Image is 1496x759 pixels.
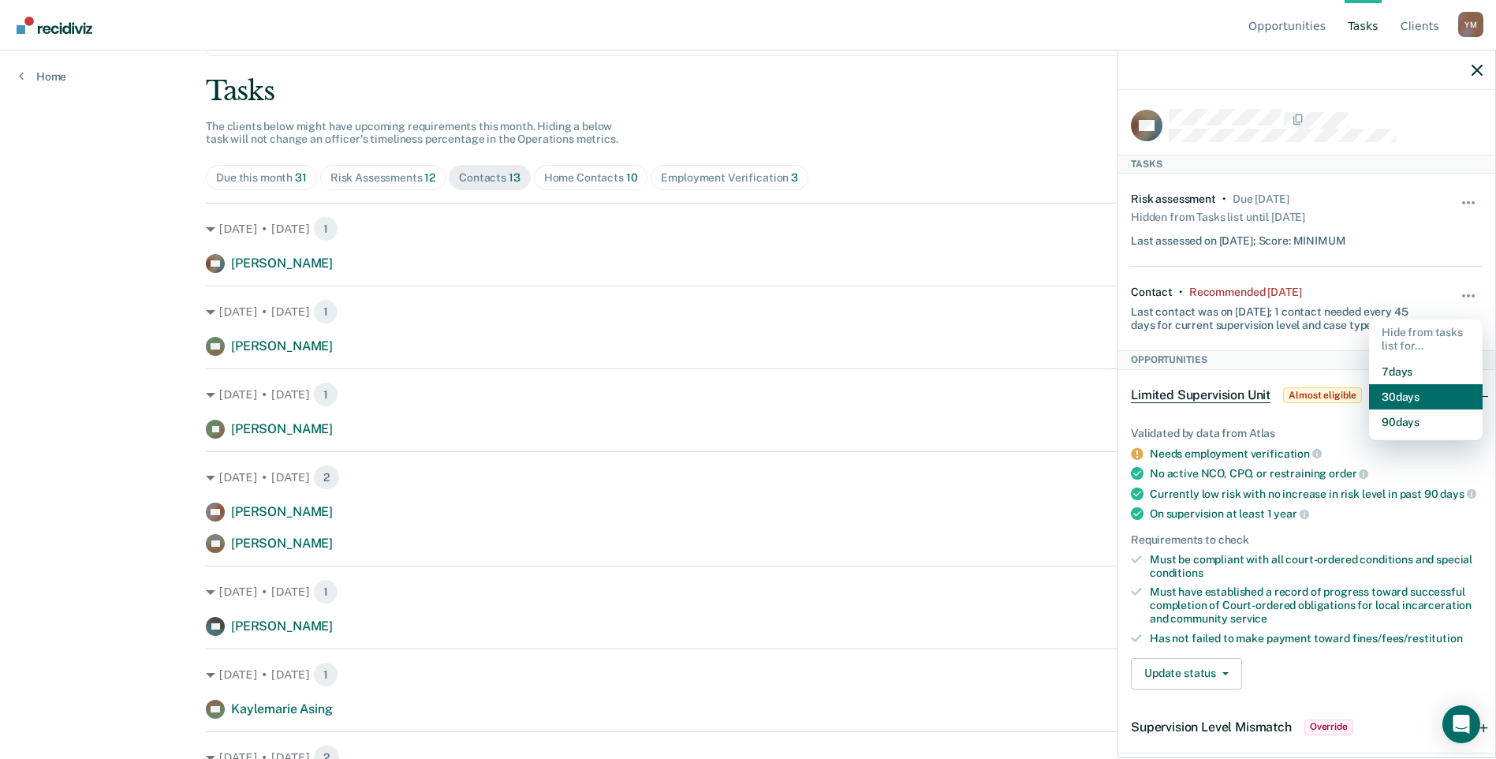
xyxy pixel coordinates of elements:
[1189,286,1301,299] div: Recommended 13 days ago
[313,382,338,407] span: 1
[1150,487,1483,501] div: Currently low risk with no increase in risk level in past 90
[459,171,520,185] div: Contacts
[1131,720,1292,735] span: Supervision Level Mismatch
[1150,553,1483,580] div: Must be compliant with all court-ordered conditions and special conditions
[1150,585,1483,625] div: Must have established a record of progress toward successful completion of Court-ordered obligati...
[1131,387,1270,403] span: Limited Supervision Unit
[1179,286,1183,299] div: •
[424,171,435,184] span: 12
[295,171,307,184] span: 31
[1352,632,1463,645] span: fines/fees/restitution
[19,69,66,84] a: Home
[1131,228,1346,248] div: Last assessed on [DATE]; Score: MINIMUM
[1131,299,1424,332] div: Last contact was on [DATE]; 1 contact needed every 45 days for current supervision level and case...
[1458,12,1483,37] div: Y M
[1150,466,1483,480] div: No active NCO, CPO, or restraining
[791,171,798,184] span: 3
[313,216,338,241] span: 1
[206,120,618,146] span: The clients below might have upcoming requirements this month. Hiding a below task will not chang...
[1440,488,1475,500] span: days
[231,536,333,551] span: [PERSON_NAME]
[626,171,638,184] span: 10
[231,421,333,436] span: [PERSON_NAME]
[330,171,435,185] div: Risk Assessments
[1222,193,1226,206] div: •
[206,579,1290,604] div: [DATE] • [DATE]
[1369,320,1483,359] div: Hide from tasks list for...
[1131,193,1216,206] div: Risk assessment
[313,662,338,687] span: 1
[1274,507,1308,520] span: year
[1369,359,1483,384] button: 7 days
[1329,467,1368,480] span: order
[1131,658,1242,690] button: Update status
[661,171,798,185] div: Employment Verification
[313,465,340,490] span: 2
[231,256,333,271] span: [PERSON_NAME]
[231,504,333,519] span: [PERSON_NAME]
[544,171,638,185] div: Home Contacts
[231,701,332,716] span: Kaylemarie Asing
[206,382,1290,407] div: [DATE] • [DATE]
[1442,705,1480,743] div: Open Intercom Messenger
[1118,350,1495,369] div: Opportunities
[1118,370,1495,421] div: Limited Supervision UnitAlmost eligible
[206,465,1290,490] div: [DATE] • [DATE]
[206,75,1290,107] div: Tasks
[313,299,338,324] span: 1
[1150,507,1483,521] div: On supervision at least 1
[17,17,92,34] img: Recidiviz
[231,619,333,634] span: [PERSON_NAME]
[231,338,333,353] span: [PERSON_NAME]
[1118,155,1495,174] div: Tasks
[1150,447,1483,461] div: Needs employment verification
[1233,193,1289,206] div: Due 3 years ago
[1369,409,1483,435] button: 90 days
[206,662,1290,687] div: [DATE] • [DATE]
[1131,206,1305,228] div: Hidden from Tasks list until [DATE]
[1369,384,1483,409] button: 30 days
[1369,320,1483,441] div: Dropdown Menu
[1304,720,1353,735] span: Override
[1283,387,1362,403] span: Almost eligible
[1118,702,1495,753] div: Supervision Level MismatchOverride
[216,171,307,185] div: Due this month
[509,171,520,184] span: 13
[1458,12,1483,37] button: Profile dropdown button
[1131,533,1483,547] div: Requirements to check
[1131,286,1173,299] div: Contact
[206,216,1290,241] div: [DATE] • [DATE]
[1131,427,1483,440] div: Validated by data from Atlas
[313,579,338,604] span: 1
[1150,632,1483,645] div: Has not failed to make payment toward
[206,299,1290,324] div: [DATE] • [DATE]
[1230,612,1267,625] span: service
